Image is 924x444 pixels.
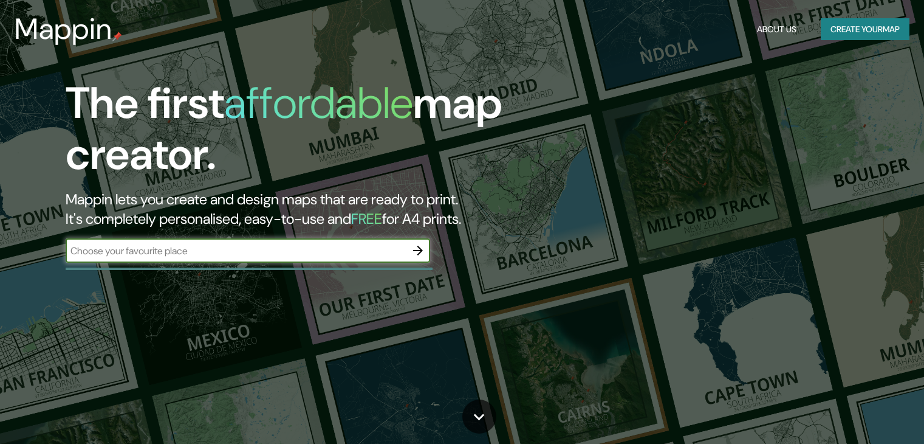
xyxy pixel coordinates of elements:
button: About Us [752,18,801,41]
h2: Mappin lets you create and design maps that are ready to print. It's completely personalised, eas... [66,190,528,229]
h5: FREE [351,209,382,228]
h3: Mappin [15,12,112,46]
button: Create yourmap [821,18,909,41]
h1: affordable [224,75,413,131]
input: Choose your favourite place [66,244,406,258]
h1: The first map creator. [66,78,528,190]
img: mappin-pin [112,32,122,41]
